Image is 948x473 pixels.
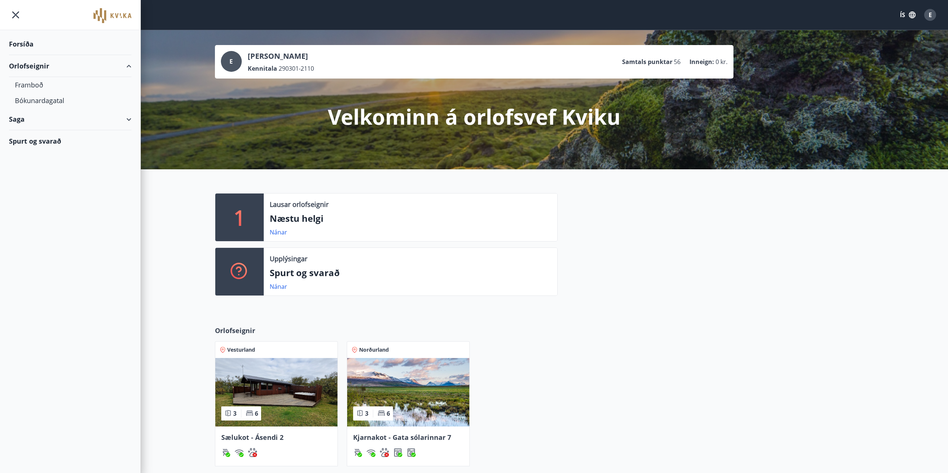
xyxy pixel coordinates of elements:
div: Gæludýr [380,448,389,457]
p: Lausar orlofseignir [270,199,329,209]
div: Gæludýr [248,448,257,457]
p: 1 [234,203,245,231]
div: Bókunardagatal [15,93,126,108]
span: Vesturland [227,346,255,354]
span: Sælukot - Ásendi 2 [221,433,283,442]
span: 3 [233,409,237,418]
img: ZXjrS3QKesehq6nQAPjaRuRTI364z8ohTALB4wBr.svg [353,448,362,457]
p: Inneign : [689,58,714,66]
p: Spurt og svarað [270,266,551,279]
span: Orlofseignir [215,326,255,335]
img: Paella dish [347,358,469,426]
button: E [921,6,939,24]
img: pxcaIm5dSOV3FS4whs1soiYWTwFQvksT25a9J10C.svg [380,448,389,457]
div: Þvottavél [407,448,416,457]
a: Nánar [270,228,287,236]
p: Kennitala [248,64,277,73]
span: E [929,11,932,19]
p: [PERSON_NAME] [248,51,314,61]
span: E [229,57,233,65]
img: HJRyFFsYp6qjeUYhR4dAD8CaCEsnIFYZ05miwXoh.svg [235,448,244,457]
span: 290301-2110 [279,64,314,73]
p: Upplýsingar [270,254,307,263]
div: Gasgrill [221,448,230,457]
a: Nánar [270,282,287,291]
div: Þurrkari [393,448,402,457]
span: Kjarnakot - Gata sólarinnar 7 [353,433,451,442]
p: Velkominn á orlofsvef Kviku [328,102,621,131]
div: Þráðlaust net [235,448,244,457]
img: Paella dish [215,358,337,426]
div: Framboð [15,77,126,93]
div: Orlofseignir [9,55,131,77]
div: Þráðlaust net [367,448,375,457]
img: Dl16BY4EX9PAW649lg1C3oBuIaAsR6QVDQBO2cTm.svg [407,448,416,457]
span: Norðurland [359,346,389,354]
img: ZXjrS3QKesehq6nQAPjaRuRTI364z8ohTALB4wBr.svg [221,448,230,457]
button: ÍS [896,8,920,22]
p: Næstu helgi [270,212,551,225]
span: 6 [387,409,390,418]
span: 56 [674,58,681,66]
img: union_logo [93,8,131,23]
span: 6 [255,409,258,418]
button: menu [9,8,22,22]
div: Saga [9,108,131,130]
p: Samtals punktar [622,58,672,66]
div: Forsíða [9,33,131,55]
img: pxcaIm5dSOV3FS4whs1soiYWTwFQvksT25a9J10C.svg [248,448,257,457]
img: HJRyFFsYp6qjeUYhR4dAD8CaCEsnIFYZ05miwXoh.svg [367,448,375,457]
div: Spurt og svarað [9,130,131,152]
span: 0 kr. [716,58,727,66]
span: 3 [365,409,368,418]
img: hddCLTAnxqFUMr1fxmbGG8zWilo2syolR0f9UjPn.svg [393,448,402,457]
div: Gasgrill [353,448,362,457]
